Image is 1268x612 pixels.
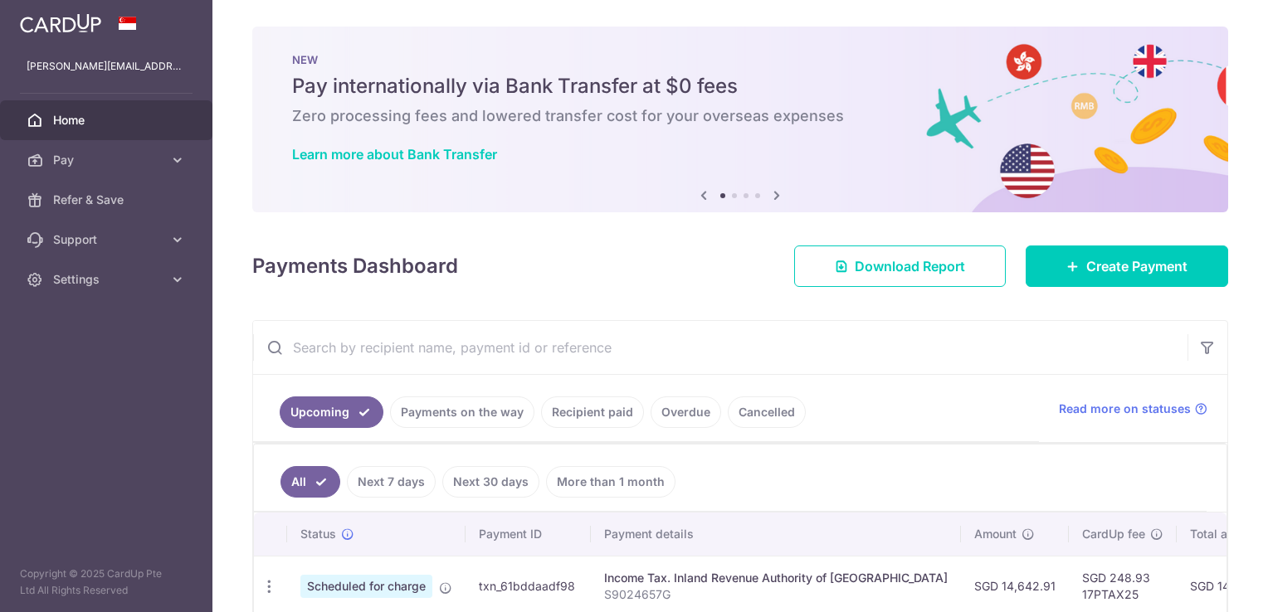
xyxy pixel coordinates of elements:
a: Read more on statuses [1059,401,1207,417]
p: NEW [292,53,1188,66]
th: Payment details [591,512,961,556]
span: Settings [53,271,163,288]
span: Total amt. [1190,526,1245,542]
img: CardUp [20,13,101,33]
h5: Pay internationally via Bank Transfer at $0 fees [292,73,1188,100]
a: Next 7 days [347,466,436,498]
a: All [280,466,340,498]
span: Amount [974,526,1017,542]
h6: Zero processing fees and lowered transfer cost for your overseas expenses [292,106,1188,126]
a: Learn more about Bank Transfer [292,146,497,163]
span: CardUp fee [1082,526,1145,542]
p: [PERSON_NAME][EMAIL_ADDRESS][DOMAIN_NAME] [27,58,186,75]
span: Download Report [855,256,965,276]
span: Support [53,231,163,248]
h4: Payments Dashboard [252,251,458,281]
a: Create Payment [1026,245,1228,287]
input: Search by recipient name, payment id or reference [253,321,1188,374]
a: Payments on the way [390,396,534,428]
a: More than 1 month [546,466,675,498]
span: Home [53,112,163,129]
span: Read more on statuses [1059,401,1191,417]
a: Cancelled [728,396,806,428]
span: Refer & Save [53,192,163,208]
a: Upcoming [280,396,383,428]
p: S9024657G [604,586,948,603]
span: Scheduled for charge [300,575,432,598]
a: Next 30 days [442,466,539,498]
a: Overdue [651,396,721,428]
img: Bank transfer banner [252,27,1228,212]
div: Income Tax. Inland Revenue Authority of [GEOGRAPHIC_DATA] [604,570,948,586]
span: Status [300,526,336,542]
span: Create Payment [1086,256,1188,276]
th: Payment ID [466,512,591,556]
a: Download Report [794,245,1006,287]
a: Recipient paid [541,396,644,428]
span: Pay [53,152,163,168]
